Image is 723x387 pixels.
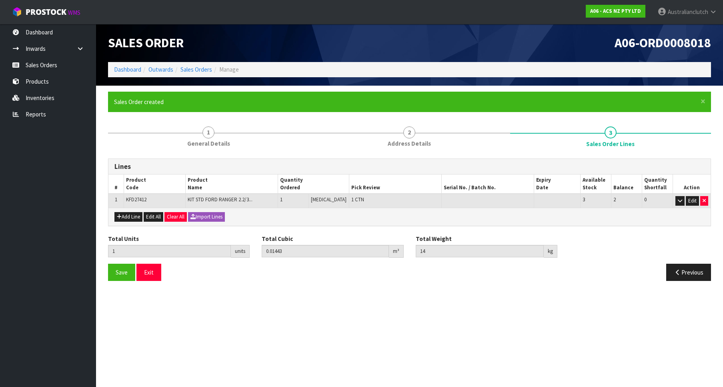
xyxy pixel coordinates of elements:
[68,9,80,16] small: WMS
[108,174,124,194] th: #
[583,196,585,203] span: 3
[416,235,452,243] label: Total Weight
[666,264,711,281] button: Previous
[349,174,442,194] th: Pick Review
[164,212,187,222] button: Clear All
[108,35,184,51] span: Sales Order
[148,66,173,73] a: Outwards
[202,126,214,138] span: 1
[124,174,186,194] th: Product Code
[534,174,581,194] th: Expiry Date
[590,8,641,14] strong: A06 - ACS NZ PTY LTD
[668,8,708,16] span: Australianclutch
[442,174,534,194] th: Serial No. / Batch No.
[586,140,635,148] span: Sales Order Lines
[188,212,225,222] button: Import Lines
[389,245,404,258] div: m³
[144,212,163,222] button: Edit All
[188,196,252,203] span: KIT STD FORD RANGER 2.2/3...
[108,235,139,243] label: Total Units
[186,174,278,194] th: Product Name
[116,269,128,276] span: Save
[615,35,711,51] span: A06-ORD0008018
[219,66,239,73] span: Manage
[108,152,711,287] span: Sales Order Lines
[686,196,699,206] button: Edit
[126,196,146,203] span: KFD27412
[26,7,66,17] span: ProStock
[544,245,557,258] div: kg
[262,235,293,243] label: Total Cubic
[262,245,389,257] input: Total Cubic
[114,212,142,222] button: Add Line
[311,196,346,203] span: [MEDICAL_DATA]
[114,66,141,73] a: Dashboard
[605,126,617,138] span: 3
[187,139,230,148] span: General Details
[108,245,231,257] input: Total Units
[581,174,611,194] th: Available Stock
[403,126,415,138] span: 2
[642,174,673,194] th: Quantity Shortfall
[673,174,711,194] th: Action
[701,96,705,107] span: ×
[231,245,250,258] div: units
[115,196,117,203] span: 1
[114,98,164,106] span: Sales Order created
[136,264,161,281] button: Exit
[351,196,364,203] span: 1 CTN
[644,196,647,203] span: 0
[278,174,349,194] th: Quantity Ordered
[280,196,282,203] span: 1
[613,196,616,203] span: 2
[611,174,642,194] th: Balance
[114,163,705,170] h3: Lines
[12,7,22,17] img: cube-alt.png
[108,264,135,281] button: Save
[416,245,544,257] input: Total Weight
[180,66,212,73] a: Sales Orders
[388,139,431,148] span: Address Details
